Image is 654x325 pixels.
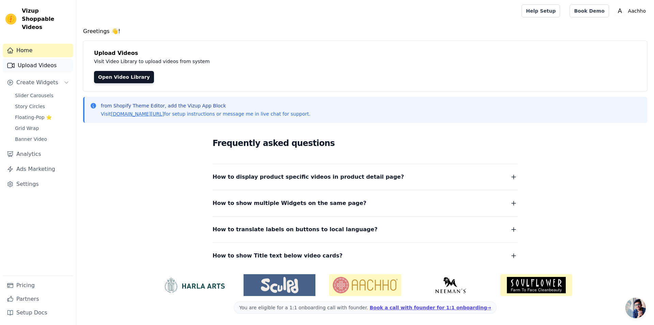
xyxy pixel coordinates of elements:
span: How to display product specific videos in product detail page? [213,172,404,182]
span: Grid Wrap [15,125,39,132]
img: Neeman's [415,277,487,293]
text: A [618,8,622,14]
p: Visit Video Library to upload videos from system [94,57,399,65]
a: Banner Video [11,134,73,144]
a: Book a call with founder for 1:1 onboarding [370,305,491,310]
span: Banner Video [15,136,47,143]
img: Sculpd US [244,277,315,293]
button: How to display product specific videos in product detail page? [213,172,518,182]
button: A Aachho [614,5,649,17]
span: Story Circles [15,103,45,110]
img: HarlaArts [158,277,230,293]
a: Book Demo [570,4,609,17]
button: Create Widgets [3,76,73,89]
button: How to show Title text below video cards? [213,251,518,261]
a: Partners [3,292,73,306]
img: Vizup [5,14,16,25]
a: Settings [3,177,73,191]
a: Slider Carousels [11,91,73,100]
p: Visit for setup instructions or message me in live chat for support. [101,110,310,117]
img: Aachho [329,274,401,296]
span: How to show multiple Widgets on the same page? [213,198,367,208]
span: Floating-Pop ⭐ [15,114,52,121]
span: How to show Title text below video cards? [213,251,343,261]
img: Soulflower [500,274,572,296]
a: [DOMAIN_NAME][URL] [111,111,164,117]
h4: Greetings 👋! [83,27,647,35]
a: Open chat [625,298,646,318]
h2: Frequently asked questions [213,136,518,150]
a: Help Setup [521,4,560,17]
a: Pricing [3,279,73,292]
a: Ads Marketing [3,162,73,176]
button: How to translate labels on buttons to local language? [213,225,518,234]
a: Open Video Library [94,71,154,83]
span: Vizup Shoppable Videos [22,7,71,31]
span: Slider Carousels [15,92,53,99]
span: Create Widgets [16,78,58,87]
h4: Upload Videos [94,49,636,57]
a: Floating-Pop ⭐ [11,113,73,122]
a: Upload Videos [3,59,73,72]
button: How to show multiple Widgets on the same page? [213,198,518,208]
p: from Shopify Theme Editor, add the Vizup App Block [101,102,310,109]
p: Aachho [625,5,649,17]
a: Analytics [3,147,73,161]
a: Setup Docs [3,306,73,320]
a: Grid Wrap [11,123,73,133]
span: How to translate labels on buttons to local language? [213,225,377,234]
a: Home [3,44,73,57]
a: Story Circles [11,102,73,111]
